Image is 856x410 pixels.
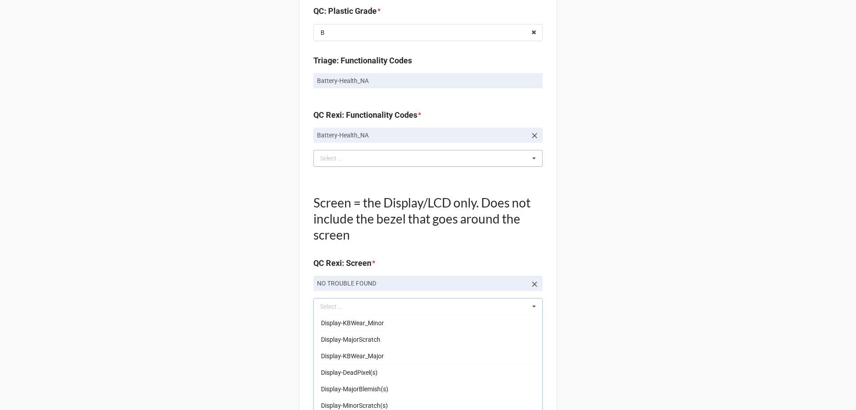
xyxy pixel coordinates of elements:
div: Select ... [318,153,356,163]
span: Display-KBWear_Major [321,352,384,360]
h1: Screen = the Display/LCD only. Does not include the bezel that goes around the screen [313,195,543,243]
p: NO TROUBLE FOUND [317,279,527,288]
span: Display-KBWear_Minor [321,319,384,327]
div: B [321,29,325,36]
label: QC Rexi: Functionality Codes [313,109,417,121]
span: Display-MinorScratch(s) [321,402,388,409]
label: Triage: Functionality Codes [313,54,412,67]
label: QC Rexi: Screen [313,257,371,269]
p: Battery-Health_NA [317,76,539,85]
span: Display-MajorBlemish(s) [321,385,388,393]
span: Display-MajorScratch [321,336,380,343]
p: Battery-Health_NA [317,131,527,140]
label: QC: Plastic Grade [313,5,377,17]
span: Display-DeadPixel(s) [321,369,378,376]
